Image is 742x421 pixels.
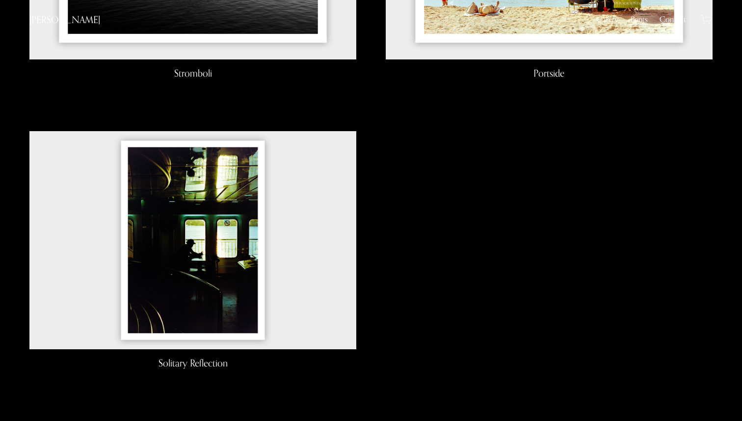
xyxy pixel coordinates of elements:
[596,14,618,26] a: Gallery
[631,14,648,26] a: Prints
[29,357,356,369] div: Solitary Reflection
[386,67,712,80] div: Portside
[29,67,356,80] div: Stromboli
[29,14,100,25] a: [PERSON_NAME]
[660,14,686,26] a: Contact
[700,13,713,26] a: 0 items in cart
[29,131,356,369] a: Solitary Reflection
